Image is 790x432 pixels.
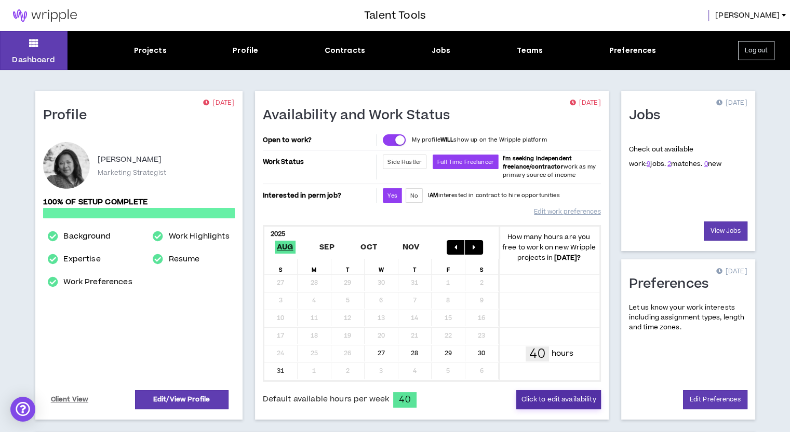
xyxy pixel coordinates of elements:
[298,259,331,274] div: M
[738,41,774,60] button: Log out
[387,158,422,166] span: Side Hustler
[358,241,379,254] span: Oct
[233,45,258,56] div: Profile
[440,136,454,144] strong: WILL
[43,107,95,124] h1: Profile
[317,241,337,254] span: Sep
[715,10,780,21] span: [PERSON_NAME]
[428,191,560,200] p: I interested in contract to hire opportunities
[683,390,747,409] a: Edit Preferences
[629,276,717,292] h1: Preferences
[387,192,397,200] span: Yes
[98,168,166,177] p: Marketing Strategist
[503,155,572,171] b: I'm seeking independent freelance/contractor
[667,159,671,169] a: 2
[135,390,229,409] a: Edit/View Profile
[499,232,599,263] p: How many hours are you free to work on new Wripple projects in
[98,154,162,166] p: [PERSON_NAME]
[263,394,389,405] span: Default available hours per week
[432,45,451,56] div: Jobs
[410,192,418,200] span: No
[331,259,365,274] div: T
[569,98,600,108] p: [DATE]
[516,390,600,409] button: Click to edit availability
[412,136,546,144] p: My profile show up on the Wripple platform
[517,45,543,56] div: Teams
[398,259,432,274] div: T
[552,348,573,359] p: hours
[43,197,235,208] p: 100% of setup complete
[264,259,298,274] div: S
[10,397,35,422] div: Open Intercom Messenger
[263,136,374,144] p: Open to work?
[629,107,668,124] h1: Jobs
[534,203,600,221] a: Edit work preferences
[364,8,426,23] h3: Talent Tools
[63,253,100,266] a: Expertise
[629,303,747,333] p: Let us know your work interests including assignment types, length and time zones.
[503,155,596,179] span: work as my primary source of income
[169,253,200,266] a: Resume
[554,253,581,262] b: [DATE] ?
[716,98,747,108] p: [DATE]
[704,159,722,169] span: new
[365,259,398,274] div: W
[430,191,438,199] strong: AM
[465,259,499,274] div: S
[43,142,90,189] div: Corinne W.
[704,221,747,241] a: View Jobs
[63,230,110,243] a: Background
[49,391,90,409] a: Client View
[263,188,374,203] p: Interested in perm job?
[275,241,296,254] span: Aug
[263,107,458,124] h1: Availability and Work Status
[325,45,365,56] div: Contracts
[667,159,702,169] span: matches.
[263,155,374,169] p: Work Status
[63,276,132,288] a: Work Preferences
[647,159,666,169] span: jobs.
[169,230,230,243] a: Work Highlights
[432,259,465,274] div: F
[716,267,747,277] p: [DATE]
[647,159,650,169] a: 9
[12,54,55,65] p: Dashboard
[134,45,167,56] div: Projects
[203,98,234,108] p: [DATE]
[609,45,657,56] div: Preferences
[629,145,722,169] p: Check out available work:
[271,229,286,239] b: 2025
[704,159,708,169] a: 0
[400,241,421,254] span: Nov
